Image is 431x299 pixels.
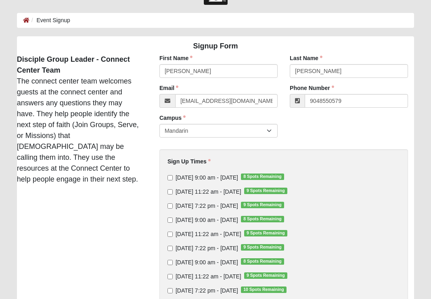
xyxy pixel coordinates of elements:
div: The connect center team welcomes guests at the connect center and answers any questions they may ... [11,54,147,185]
input: [DATE] 9:00 am - [DATE]8 Spots Remaining [167,217,173,223]
span: 9 Spots Remaining [244,188,287,194]
input: [DATE] 7:22 pm - [DATE]9 Spots Remaining [167,203,173,209]
span: [DATE] 7:22 pm - [DATE] [176,287,238,294]
span: 8 Spots Remaining [241,258,284,265]
span: [DATE] 9:00 am - [DATE] [176,174,238,181]
h4: Signup Form [17,42,414,51]
label: Last Name [290,54,322,62]
span: 9 Spots Remaining [241,202,284,208]
input: [DATE] 11:22 am - [DATE]9 Spots Remaining [167,274,173,279]
span: 9 Spots Remaining [244,230,287,236]
label: Phone Number [290,84,334,92]
span: [DATE] 7:22 pm - [DATE] [176,245,238,251]
span: [DATE] 11:22 am - [DATE] [176,188,241,195]
span: [DATE] 9:00 am - [DATE] [176,217,238,223]
label: Email [159,84,178,92]
label: First Name [159,54,192,62]
span: 8 Spots Remaining [241,174,284,180]
span: 9 Spots Remaining [244,272,287,279]
li: Event Signup [29,16,70,25]
span: 10 Spots Remaining [241,286,287,293]
label: Campus [159,114,186,122]
input: [DATE] 9:00 am - [DATE]8 Spots Remaining [167,260,173,265]
input: [DATE] 11:22 am - [DATE]9 Spots Remaining [167,189,173,194]
strong: Disciple Group Leader - Connect Center Team [17,55,130,74]
span: [DATE] 11:22 am - [DATE] [176,273,241,280]
input: [DATE] 9:00 am - [DATE]8 Spots Remaining [167,175,173,180]
label: Sign Up Times [167,157,211,165]
input: [DATE] 11:22 am - [DATE]9 Spots Remaining [167,232,173,237]
span: [DATE] 7:22 pm - [DATE] [176,203,238,209]
span: [DATE] 9:00 am - [DATE] [176,259,238,266]
input: [DATE] 7:22 pm - [DATE]10 Spots Remaining [167,288,173,293]
input: [DATE] 7:22 pm - [DATE]9 Spots Remaining [167,246,173,251]
span: 9 Spots Remaining [241,244,284,251]
span: 8 Spots Remaining [241,216,284,222]
span: [DATE] 11:22 am - [DATE] [176,231,241,237]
